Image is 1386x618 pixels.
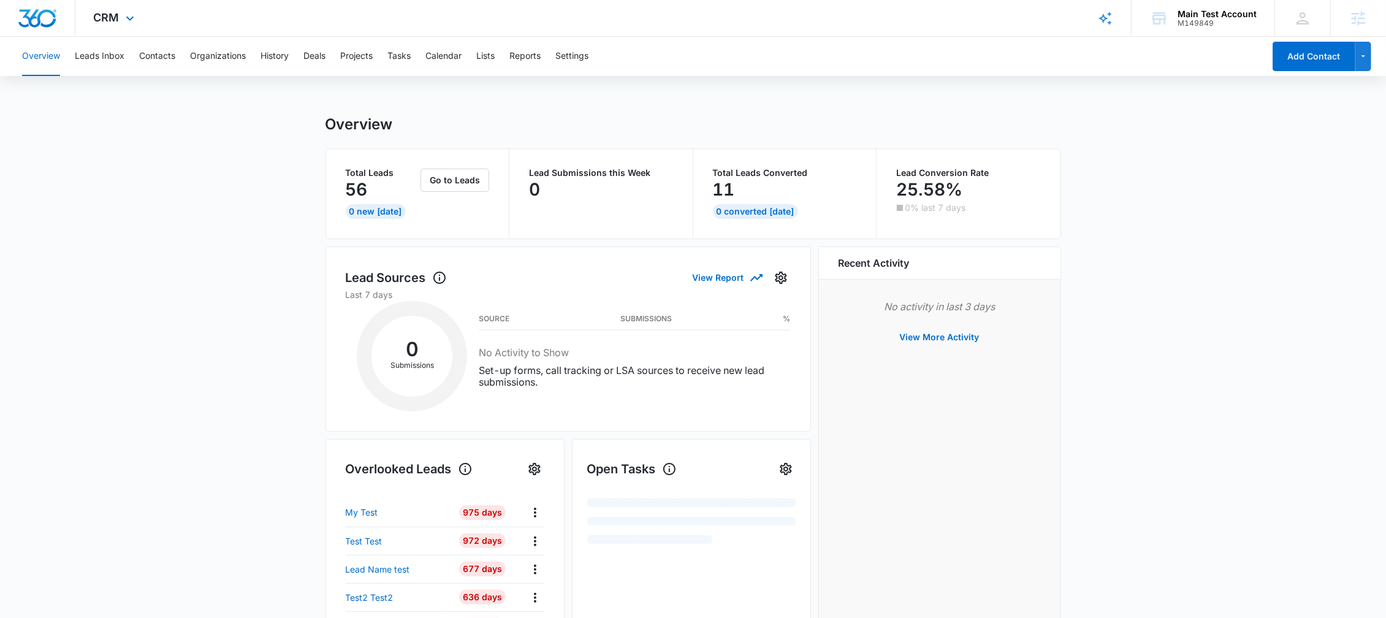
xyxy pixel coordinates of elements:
[346,169,419,177] p: Total Leads
[529,169,673,177] p: Lead Submissions this Week
[525,560,544,579] button: Actions
[346,591,449,604] a: Test2 Test2
[713,169,857,177] p: Total Leads Converted
[713,204,798,219] div: 0 Converted [DATE]
[346,288,791,301] p: Last 7 days
[525,503,544,522] button: Actions
[346,563,449,576] a: Lead Name test
[459,562,506,576] div: 677 Days
[261,37,289,76] button: History
[555,37,588,76] button: Settings
[888,322,992,352] button: View More Activity
[479,316,509,322] h3: Source
[346,269,447,287] h1: Lead Sources
[839,299,1041,314] p: No activity in last 3 days
[1273,42,1355,71] button: Add Contact
[326,115,393,134] h1: Overview
[346,535,449,547] a: Test Test
[346,180,368,199] p: 56
[587,460,677,478] h1: Open Tasks
[421,169,489,192] button: Go to Leads
[346,460,473,478] h1: Overlooked Leads
[346,506,449,519] a: My Test
[620,316,672,322] h3: Submissions
[783,316,790,322] h3: %
[346,563,410,576] p: Lead Name test
[459,533,506,548] div: 972 Days
[94,11,120,24] span: CRM
[525,588,544,607] button: Actions
[896,180,962,199] p: 25.58%
[905,204,965,212] p: 0% last 7 days
[75,37,124,76] button: Leads Inbox
[139,37,175,76] button: Contacts
[525,459,544,479] button: Settings
[771,268,791,288] button: Settings
[459,505,506,520] div: 975 Days
[425,37,462,76] button: Calendar
[303,37,326,76] button: Deals
[839,256,910,270] h6: Recent Activity
[525,532,544,551] button: Actions
[340,37,373,76] button: Projects
[346,535,383,547] p: Test Test
[1178,19,1257,28] div: account id
[1178,9,1257,19] div: account name
[346,506,378,519] p: My Test
[371,360,452,371] p: Submissions
[776,459,796,479] button: Settings
[509,37,541,76] button: Reports
[693,267,761,288] button: View Report
[421,175,489,185] a: Go to Leads
[346,591,394,604] p: Test2 Test2
[346,204,406,219] div: 0 New [DATE]
[387,37,411,76] button: Tasks
[22,37,60,76] button: Overview
[529,180,540,199] p: 0
[713,180,735,199] p: 11
[476,37,495,76] button: Lists
[479,345,790,360] h3: No Activity to Show
[459,590,506,605] div: 636 Days
[479,365,790,388] p: Set-up forms, call tracking or LSA sources to receive new lead submissions.
[371,341,452,357] h2: 0
[190,37,246,76] button: Organizations
[896,169,1041,177] p: Lead Conversion Rate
